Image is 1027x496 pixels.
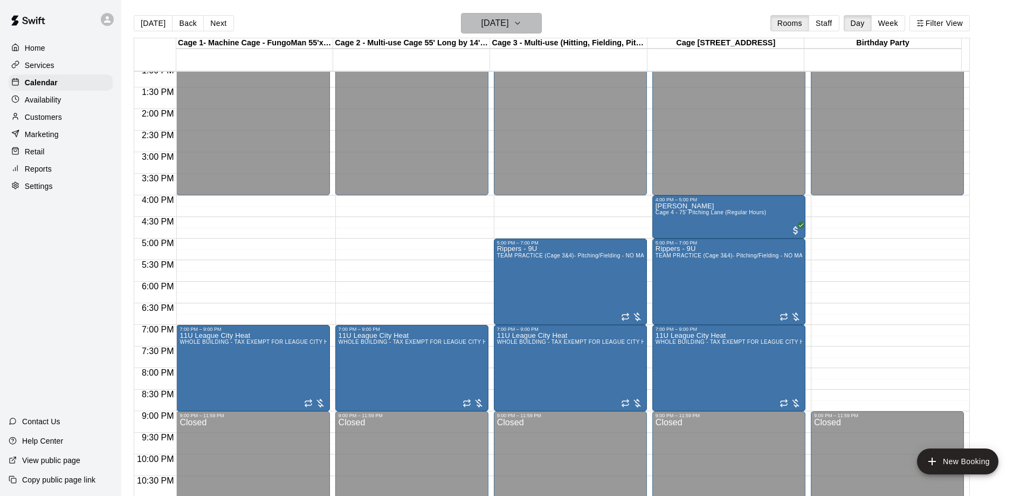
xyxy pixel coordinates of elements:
span: Recurring event [463,399,471,407]
span: Recurring event [780,399,788,407]
div: Cage [STREET_ADDRESS] [647,38,804,49]
div: 5:00 PM – 7:00 PM: Rippers - 9U [652,239,805,325]
span: TEAM PRACTICE (Cage 3&4)- Pitching/Fielding - NO MACHINE [497,253,662,259]
span: 8:30 PM [139,390,177,399]
button: [DATE] [134,15,173,31]
span: WHOLE BUILDING - TAX EXEMPT FOR LEAGUE CITY HEAT [656,339,815,345]
p: Calendar [25,77,58,88]
span: 6:30 PM [139,303,177,312]
p: Availability [25,94,61,105]
div: 7:00 PM – 9:00 PM [339,327,485,332]
div: 7:00 PM – 9:00 PM: 11U League City Heat [652,325,805,411]
span: 5:30 PM [139,260,177,269]
span: Recurring event [780,312,788,321]
a: Settings [9,178,113,194]
span: Recurring event [304,399,313,407]
p: Settings [25,181,53,192]
span: All customers have paid [790,225,801,236]
div: 9:00 PM – 11:59 PM [180,413,326,418]
span: Recurring event [621,312,630,321]
div: Cage 3 - Multi-use (Hitting, Fielding, Pitching work) 75x13' Cage [490,38,647,49]
div: Cage 1- Machine Cage - FungoMan 55'x14'Wide [176,38,333,49]
p: Marketing [25,129,59,140]
div: 5:00 PM – 7:00 PM: Rippers - 9U [494,239,647,325]
div: 9:00 PM – 11:59 PM [814,413,961,418]
h6: [DATE] [481,16,509,31]
div: 9:00 PM – 11:59 PM [497,413,644,418]
p: Retail [25,146,45,157]
span: Recurring event [621,399,630,407]
span: 3:30 PM [139,174,177,183]
button: [DATE] [461,13,542,33]
a: Calendar [9,74,113,91]
p: Help Center [22,436,63,446]
span: 3:00 PM [139,152,177,161]
span: 10:30 PM [134,476,176,485]
a: Home [9,40,113,56]
p: Reports [25,164,52,174]
div: 7:00 PM – 9:00 PM: 11U League City Heat [335,325,488,411]
button: Filter View [909,15,970,31]
button: Week [871,15,905,31]
button: Staff [809,15,839,31]
div: 9:00 PM – 11:59 PM [339,413,485,418]
div: 7:00 PM – 9:00 PM [180,327,326,332]
div: 4:00 PM – 5:00 PM [656,197,802,202]
p: View public page [22,455,80,466]
div: Cage 2 - Multi-use Cage 55' Long by 14' Wide (No Machine) [333,38,490,49]
p: Contact Us [22,416,60,427]
span: WHOLE BUILDING - TAX EXEMPT FOR LEAGUE CITY HEAT [497,339,656,345]
span: 9:30 PM [139,433,177,442]
a: Availability [9,92,113,108]
p: Services [25,60,54,71]
p: Copy public page link [22,474,95,485]
span: 2:00 PM [139,109,177,118]
p: Home [25,43,45,53]
div: 7:00 PM – 9:00 PM [656,327,802,332]
div: 5:00 PM – 7:00 PM [656,240,802,246]
button: Back [172,15,204,31]
span: 5:00 PM [139,239,177,248]
button: Rooms [770,15,809,31]
span: 10:00 PM [134,454,176,464]
button: Next [203,15,233,31]
span: TEAM PRACTICE (Cage 3&4)- Pitching/Fielding - NO MACHINE [656,253,821,259]
span: 7:30 PM [139,346,177,356]
div: 4:00 PM – 5:00 PM: Xavier Ochoa [652,195,805,239]
span: 4:30 PM [139,217,177,226]
span: 8:00 PM [139,368,177,377]
a: Retail [9,144,113,160]
span: WHOLE BUILDING - TAX EXEMPT FOR LEAGUE CITY HEAT [180,339,339,345]
p: Customers [25,112,62,123]
span: 4:00 PM [139,195,177,205]
div: 5:00 PM – 7:00 PM [497,240,644,246]
button: add [917,449,998,474]
a: Services [9,57,113,73]
div: 7:00 PM – 9:00 PM: 11U League City Heat [176,325,329,411]
div: Birthday Party [804,38,961,49]
a: Customers [9,109,113,125]
span: 7:00 PM [139,325,177,334]
span: WHOLE BUILDING - TAX EXEMPT FOR LEAGUE CITY HEAT [339,339,498,345]
a: Marketing [9,126,113,142]
a: Reports [9,161,113,177]
div: 7:00 PM – 9:00 PM [497,327,644,332]
span: 9:00 PM [139,411,177,420]
span: Cage 4 - 75' Pitching Lane (Regular Hours) [656,209,766,215]
span: 1:30 PM [139,87,177,97]
button: Day [844,15,872,31]
div: 7:00 PM – 9:00 PM: 11U League City Heat [494,325,647,411]
span: 6:00 PM [139,282,177,291]
span: 2:30 PM [139,131,177,140]
div: 9:00 PM – 11:59 PM [656,413,802,418]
